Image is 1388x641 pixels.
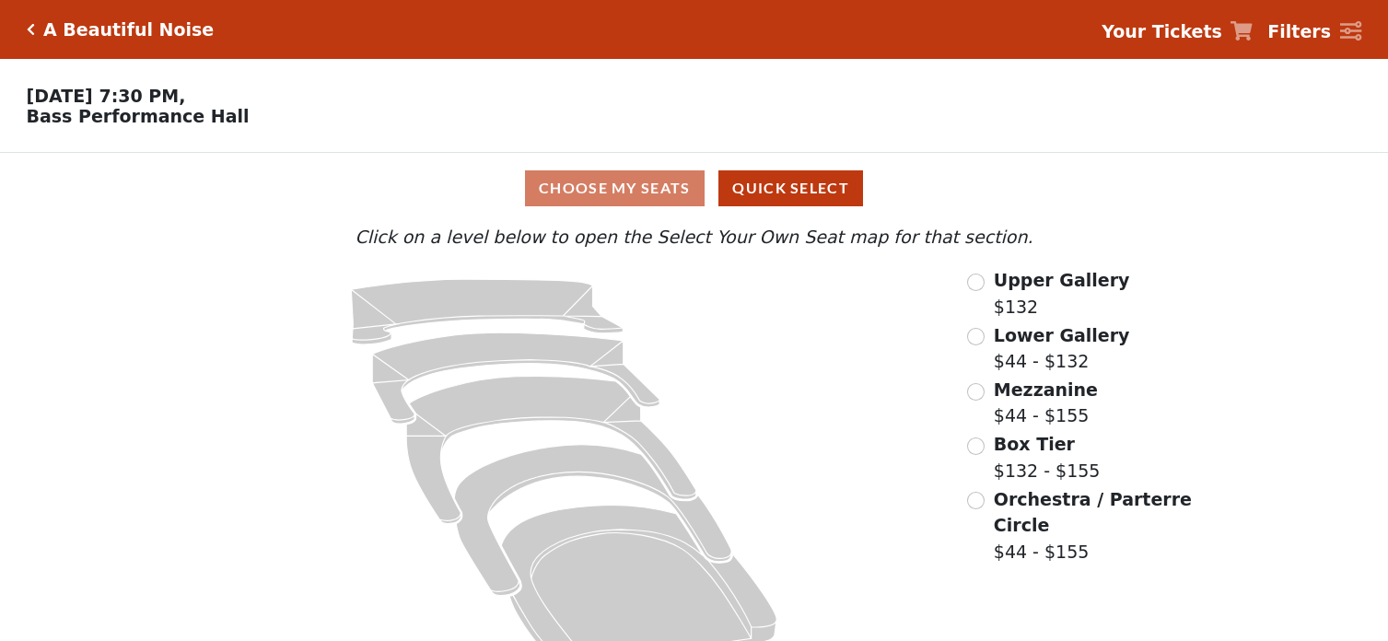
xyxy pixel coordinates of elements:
[1267,21,1331,41] strong: Filters
[1102,18,1253,45] a: Your Tickets
[994,377,1098,429] label: $44 - $155
[43,19,214,41] h5: A Beautiful Noise
[351,279,623,344] path: Upper Gallery - Seats Available: 152
[1102,21,1222,41] strong: Your Tickets
[994,434,1075,454] span: Box Tier
[994,431,1101,484] label: $132 - $155
[1267,18,1361,45] a: Filters
[994,267,1130,320] label: $132
[27,23,35,36] a: Click here to go back to filters
[994,486,1195,565] label: $44 - $155
[994,322,1130,375] label: $44 - $132
[994,270,1130,290] span: Upper Gallery
[187,224,1202,251] p: Click on a level below to open the Select Your Own Seat map for that section.
[994,379,1098,400] span: Mezzanine
[994,325,1130,345] span: Lower Gallery
[994,489,1192,536] span: Orchestra / Parterre Circle
[718,170,863,206] button: Quick Select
